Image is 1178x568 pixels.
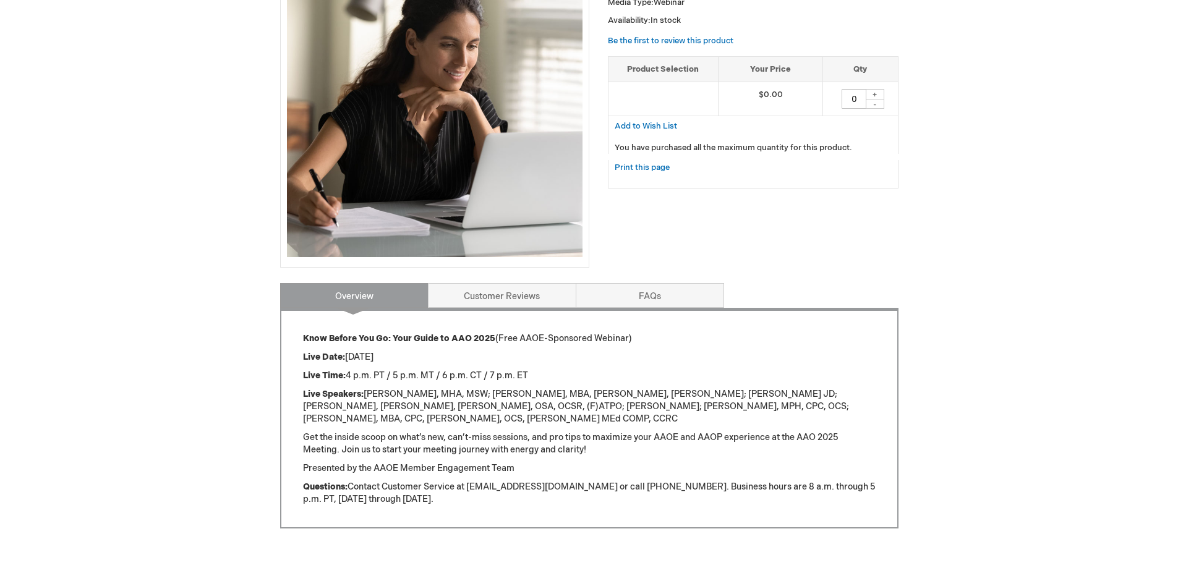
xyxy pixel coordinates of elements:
[303,389,364,399] strong: Live Speakers:
[303,481,348,492] strong: Questions:
[823,56,898,82] th: Qty
[842,89,866,109] input: Qty
[608,36,733,46] a: Be the first to review this product
[303,333,495,344] strong: Know Before You Go: Your Guide to AAO 2025
[428,283,576,308] a: Customer Reviews
[615,160,670,176] a: Print this page
[576,283,724,308] a: FAQs
[303,481,876,506] p: Contact Customer Service at [EMAIL_ADDRESS][DOMAIN_NAME] or call [PHONE_NUMBER]. Business hours a...
[615,121,677,131] a: Add to Wish List
[303,388,876,425] p: [PERSON_NAME], MHA, MSW; [PERSON_NAME], MBA, [PERSON_NAME], [PERSON_NAME]; [PERSON_NAME] JD; [PER...
[303,333,876,345] p: (Free AAOE-Sponsored Webinar)
[303,370,346,381] strong: Live Time:
[615,142,892,154] p: You have purchased all the maximum quantity for this product.
[866,89,884,100] div: +
[303,370,876,382] p: 4 p.m. PT / 5 p.m. MT / 6 p.m. CT / 7 p.m. ET
[303,351,876,363] p: [DATE]
[303,352,345,362] strong: Live Date:
[718,82,823,116] td: $0.00
[303,462,876,475] p: Presented by the AAOE Member Engagement Team
[608,15,898,27] p: Availability:
[280,283,429,308] a: Overview
[866,99,884,109] div: -
[303,431,876,456] p: Get the inside scoop on what’s new, can’t-miss sessions, and pro tips to maximize your AAOE and A...
[718,56,823,82] th: Your Price
[608,56,719,82] th: Product Selection
[651,15,681,25] span: In stock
